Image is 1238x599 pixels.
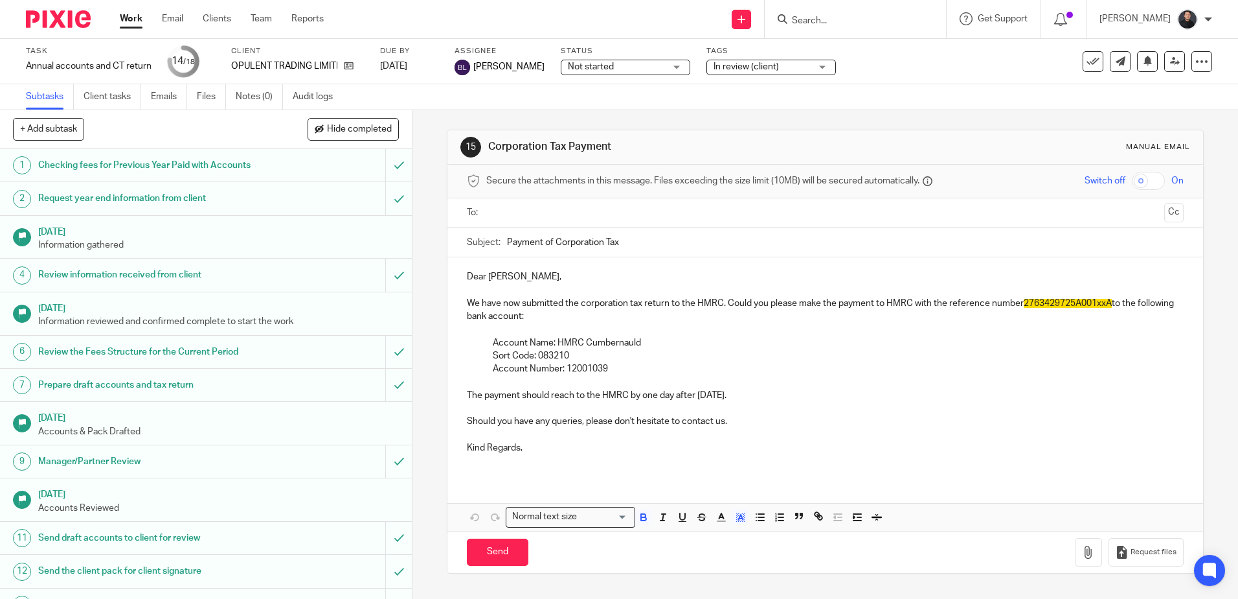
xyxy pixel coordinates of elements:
[38,239,400,252] p: Information gathered
[13,118,84,140] button: + Add subtask
[13,529,31,547] div: 11
[38,452,261,471] h1: Manager/Partner Review
[13,156,31,174] div: 1
[120,12,142,25] a: Work
[467,270,1183,283] p: Dear [PERSON_NAME],
[327,124,392,135] span: Hide completed
[38,561,261,581] h1: Send the client pack for client signature
[460,137,481,158] div: 15
[308,118,399,140] button: Hide completed
[38,315,400,328] p: Information reviewed and confirmed complete to start the work
[380,62,407,71] span: [DATE]
[38,189,261,208] h1: Request year end information from client
[183,58,195,65] small: /18
[561,46,690,56] label: Status
[38,222,400,239] h1: [DATE]
[506,507,635,527] div: Search for option
[1131,547,1176,558] span: Request files
[493,349,1183,362] p: Sort Code: 083210
[13,563,31,581] div: 12
[1177,9,1198,30] img: My%20Photo.jpg
[26,10,91,28] img: Pixie
[38,375,261,395] h1: Prepare draft accounts and tax return
[38,502,400,515] p: Accounts Reviewed
[231,46,364,56] label: Client
[1024,299,1112,308] span: 2763429725A001xxA
[293,84,343,110] a: Audit logs
[467,441,1183,454] p: Kind Regards,
[26,84,74,110] a: Subtasks
[467,389,1183,402] p: The payment should reach to the HMRC by one day after [DATE].
[236,84,283,110] a: Notes (0)
[568,62,614,71] span: Not started
[455,60,470,75] img: svg%3E
[13,376,31,394] div: 7
[493,362,1183,375] p: Account Number: 12001039
[162,12,183,25] a: Email
[13,266,31,285] div: 4
[38,265,261,285] h1: Review information received from client
[38,425,400,438] p: Accounts & Pack Drafted
[380,46,438,56] label: Due by
[1126,142,1190,152] div: Manual email
[714,62,779,71] span: In review (client)
[486,174,919,187] span: Secure the attachments in this message. Files exceeding the size limit (10MB) will be secured aut...
[791,16,907,27] input: Search
[203,12,231,25] a: Clients
[467,236,501,249] label: Subject:
[488,140,853,154] h1: Corporation Tax Payment
[231,60,337,73] p: OPULENT TRADING LIMITED
[38,528,261,548] h1: Send draft accounts to client for review
[455,46,545,56] label: Assignee
[1109,538,1184,567] button: Request files
[1099,12,1171,25] p: [PERSON_NAME]
[467,297,1183,323] p: We have now submitted the corporation tax return to the HMRC. Could you please make the payment t...
[151,84,187,110] a: Emails
[1164,203,1184,222] button: Cc
[978,14,1028,23] span: Get Support
[172,54,195,69] div: 14
[38,156,261,175] h1: Checking fees for Previous Year Paid with Accounts
[197,84,226,110] a: Files
[473,60,545,73] span: [PERSON_NAME]
[467,206,481,219] label: To:
[509,510,580,524] span: Normal text size
[13,452,31,471] div: 9
[13,343,31,361] div: 6
[493,336,1183,349] p: Account Name: HMRC Cumbernauld
[38,408,400,425] h1: [DATE]
[1171,174,1184,187] span: On
[1085,174,1125,187] span: Switch off
[26,46,152,56] label: Task
[13,190,31,208] div: 2
[706,46,836,56] label: Tags
[38,299,400,315] h1: [DATE]
[26,60,152,73] div: Annual accounts and CT return
[38,342,261,362] h1: Review the Fees Structure for the Current Period
[251,12,272,25] a: Team
[467,415,1183,428] p: Should you have any queries, please don't hesitate to contact us.
[38,485,400,501] h1: [DATE]
[291,12,324,25] a: Reports
[467,539,528,567] input: Send
[84,84,141,110] a: Client tasks
[581,510,627,524] input: Search for option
